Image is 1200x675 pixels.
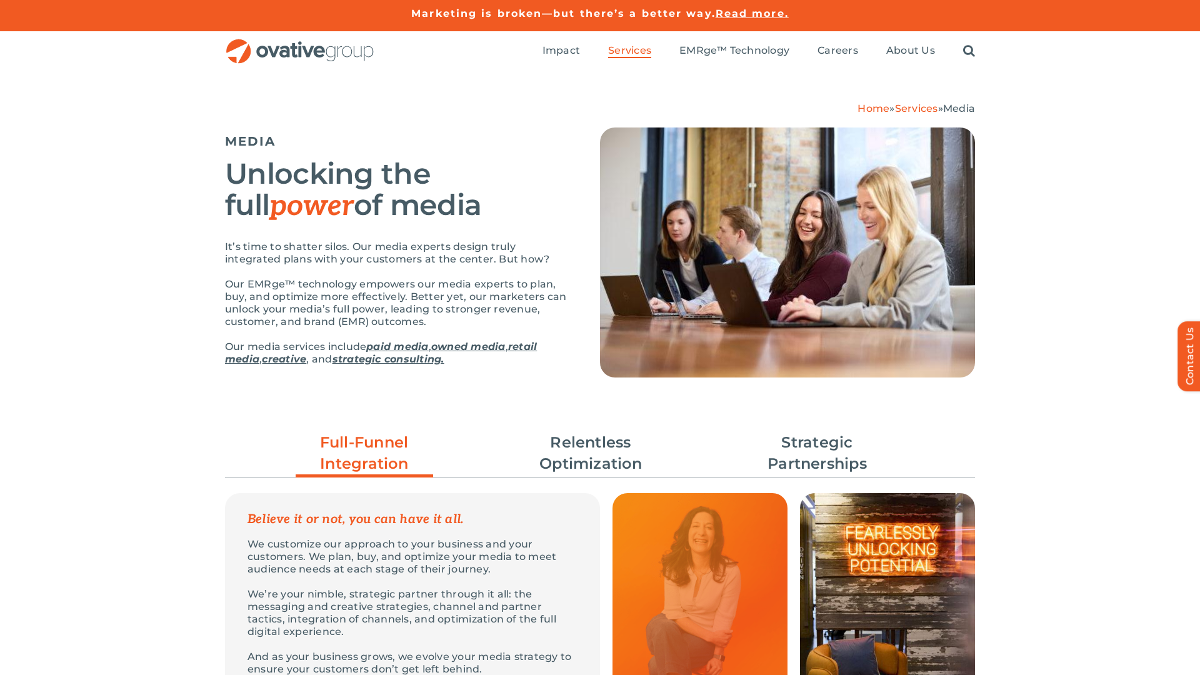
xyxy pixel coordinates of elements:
[817,44,858,57] span: Careers
[225,426,975,481] ul: Post Filters
[225,241,569,266] p: It’s time to shatter silos. Our media experts design truly integrated plans with your customers a...
[522,432,659,474] a: Relentless Optimization
[262,353,306,365] a: creative
[749,432,886,474] a: Strategic Partnerships
[296,432,433,481] a: Full-Funnel Integration
[542,44,580,57] span: Impact
[857,102,975,114] span: » »
[247,538,577,576] p: We customize our approach to your business and your customers. We plan, buy, and optimize your me...
[247,588,577,638] p: We’re your nimble, strategic partner through it all: the messaging and creative strategies, chann...
[225,341,569,366] p: Our media services include , , , , and
[225,278,569,328] p: Our EMRge™ technology empowers our media experts to plan, buy, and optimize more effectively. Bet...
[679,44,789,57] span: EMRge™ Technology
[608,44,651,57] span: Services
[943,102,975,114] span: Media
[332,353,444,365] a: strategic consulting.
[542,44,580,58] a: Impact
[600,127,975,377] img: Media – Hero
[366,341,428,352] a: paid media
[411,7,716,19] a: Marketing is broken—but there’s a better way.
[895,102,938,114] a: Services
[431,341,506,352] a: owned media
[817,44,858,58] a: Careers
[886,44,935,57] span: About Us
[247,513,577,526] p: Believe it or not, you can have it all.
[225,134,569,149] h5: MEDIA
[608,44,651,58] a: Services
[542,31,975,71] nav: Menu
[886,44,935,58] a: About Us
[225,341,537,365] a: retail media
[857,102,889,114] a: Home
[963,44,975,58] a: Search
[225,158,569,222] h2: Unlocking the full of media
[269,189,354,224] em: power
[716,7,789,19] a: Read more.
[679,44,789,58] a: EMRge™ Technology
[225,37,375,49] a: OG_Full_horizontal_RGB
